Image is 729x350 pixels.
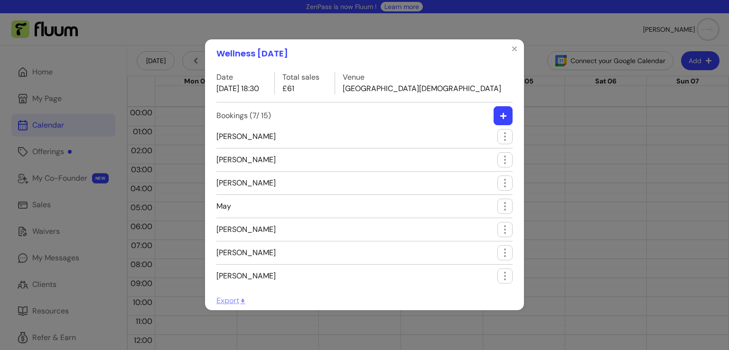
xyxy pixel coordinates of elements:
p: [GEOGRAPHIC_DATA][DEMOGRAPHIC_DATA] [343,83,501,94]
span: [PERSON_NAME] [216,270,276,282]
p: [DATE] 18:30 [216,83,259,94]
span: [PERSON_NAME] [216,224,276,235]
span: [PERSON_NAME] [216,247,276,258]
span: Export [216,295,246,305]
label: Venue [343,72,501,83]
button: Close [507,41,522,56]
p: £61 [282,83,319,94]
label: Bookings ( 7 / 15 ) [216,110,271,121]
label: Total sales [282,72,319,83]
span: [PERSON_NAME] [216,131,276,142]
h1: Wellness [DATE] [216,47,288,60]
span: May [216,201,231,212]
span: [PERSON_NAME] [216,177,276,189]
label: Date [216,72,259,83]
span: [PERSON_NAME] [216,154,276,166]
